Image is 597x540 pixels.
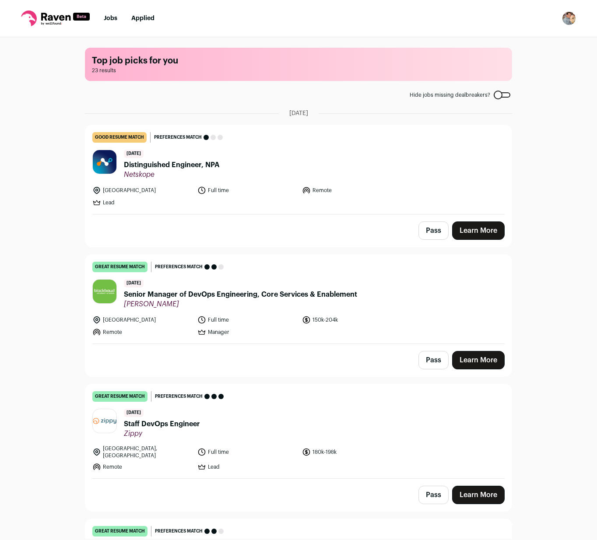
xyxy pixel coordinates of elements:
img: 09c8b02e677aaf6d85caf22643f90a37c93abc1a1e12e172116e7fee601166a4.jpg [93,150,116,174]
li: Full time [197,316,297,324]
img: 43c2c6a7f2c1a9e66d6010c9107134c38942eeb891eb15fac01e498ce62ee335.jpg [93,280,116,303]
span: Distinguished Engineer, NPA [124,160,220,170]
span: Zippy [124,429,200,438]
a: great resume match Preferences match [DATE] Staff DevOps Engineer Zippy [GEOGRAPHIC_DATA], [GEOGR... [85,384,512,478]
span: Preferences match [155,263,203,271]
button: Open dropdown [562,11,576,25]
li: 150k-204k [302,316,402,324]
a: Applied [131,15,155,21]
li: Remote [302,186,402,195]
a: Jobs [104,15,117,21]
li: Full time [197,445,297,459]
a: Learn More [452,486,505,504]
a: Learn More [452,221,505,240]
span: [DATE] [124,150,144,158]
button: Pass [418,221,449,240]
li: Manager [197,328,297,337]
span: [PERSON_NAME] [124,300,357,309]
div: great resume match [92,526,147,536]
li: Lead [92,198,192,207]
div: great resume match [92,391,147,402]
li: Remote [92,463,192,471]
a: great resume match Preferences match [DATE] Senior Manager of DevOps Engineering, Core Services &... [85,255,512,344]
button: Pass [418,351,449,369]
li: 180k-198k [302,445,402,459]
li: [GEOGRAPHIC_DATA], [GEOGRAPHIC_DATA] [92,445,192,459]
button: Pass [418,486,449,504]
a: good resume match Preferences match [DATE] Distinguished Engineer, NPA Netskope [GEOGRAPHIC_DATA]... [85,125,512,214]
li: Remote [92,328,192,337]
span: Preferences match [155,527,203,536]
span: Hide jobs missing dealbreakers? [410,91,490,98]
div: great resume match [92,262,147,272]
li: [GEOGRAPHIC_DATA] [92,186,192,195]
span: [DATE] [289,109,308,118]
span: [DATE] [124,279,144,288]
a: Learn More [452,351,505,369]
li: [GEOGRAPHIC_DATA] [92,316,192,324]
span: Netskope [124,170,220,179]
li: Lead [197,463,297,471]
span: Senior Manager of DevOps Engineering, Core Services & Enablement [124,289,357,300]
div: good resume match [92,132,147,143]
h1: Top job picks for you [92,55,505,67]
span: Preferences match [154,133,202,142]
span: 23 results [92,67,505,74]
li: Full time [197,186,297,195]
img: 15407693-medium_jpg [562,11,576,25]
span: Staff DevOps Engineer [124,419,200,429]
span: [DATE] [124,409,144,417]
img: 67d11ef9d4ff77eea05486302f54d4c254002877c94dfb9919d502da601dc411.png [93,418,116,424]
span: Preferences match [155,392,203,401]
